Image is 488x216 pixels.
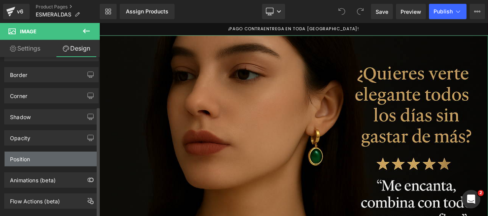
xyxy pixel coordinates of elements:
a: Design [51,40,101,57]
div: v6 [15,7,25,16]
div: Animations (beta) [10,173,56,183]
a: v6 [3,4,30,19]
span: Preview [401,8,421,16]
span: Save [376,8,388,16]
div: Border [10,67,27,78]
button: Publish [429,4,467,19]
div: Shadow [10,110,31,120]
div: Flow Actions (beta) [10,194,60,205]
span: Image [20,28,36,34]
div: Position [10,152,30,162]
button: Undo [334,4,350,19]
button: Redo [353,4,368,19]
a: Product Pages [36,4,100,10]
div: Assign Products [126,8,168,15]
div: Opacity [10,131,30,141]
span: Publish [434,8,453,15]
button: More [470,4,485,19]
div: Corner [10,88,27,99]
span: ESMERALDAS [36,11,71,18]
a: Preview [396,4,426,19]
iframe: Intercom live chat [462,190,480,208]
span: 2 [478,190,484,196]
a: New Library [100,4,117,19]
